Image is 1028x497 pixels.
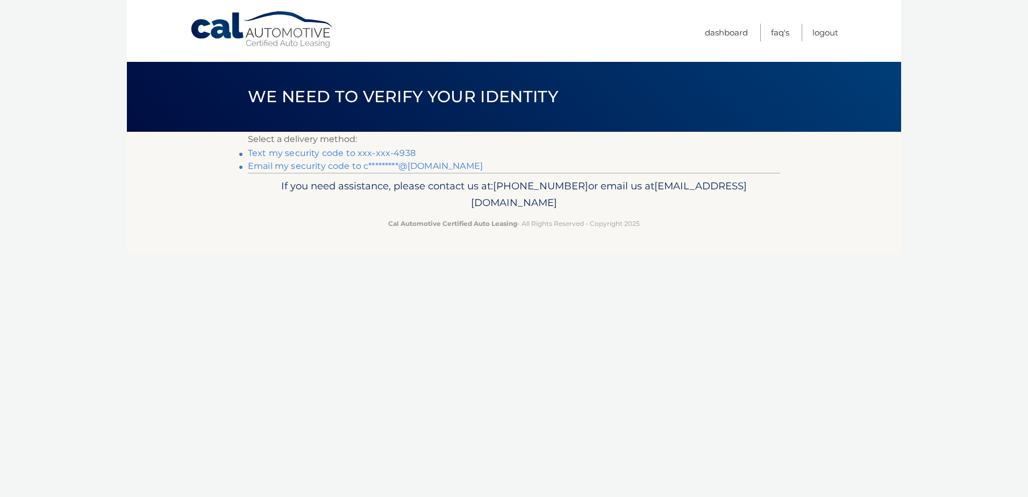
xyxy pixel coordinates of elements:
a: Dashboard [705,24,748,41]
a: Text my security code to xxx-xxx-4938 [248,148,416,158]
p: Select a delivery method: [248,132,780,147]
p: If you need assistance, please contact us at: or email us at [255,177,773,212]
strong: Cal Automotive Certified Auto Leasing [388,219,517,228]
a: Cal Automotive [190,11,335,49]
a: FAQ's [771,24,789,41]
span: We need to verify your identity [248,87,558,106]
a: Logout [812,24,838,41]
p: - All Rights Reserved - Copyright 2025 [255,218,773,229]
a: Email my security code to c*********@[DOMAIN_NAME] [248,161,483,171]
span: [PHONE_NUMBER] [493,180,588,192]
